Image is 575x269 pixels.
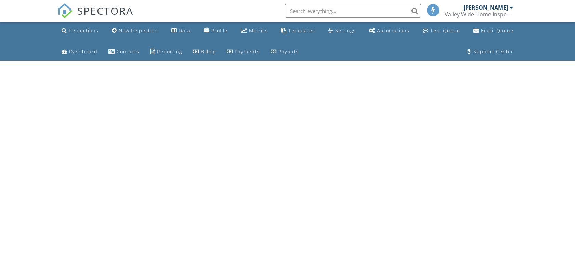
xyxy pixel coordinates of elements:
[224,45,262,58] a: Payments
[211,27,227,34] div: Profile
[69,48,97,55] div: Dashboard
[59,45,100,58] a: Dashboard
[157,48,182,55] div: Reporting
[106,45,142,58] a: Contacts
[119,27,158,34] div: New Inspection
[326,25,358,37] a: Settings
[288,27,315,34] div: Templates
[463,4,508,11] div: [PERSON_NAME]
[77,3,133,18] span: SPECTORA
[109,25,161,37] a: New Inspection
[285,4,421,18] input: Search everything...
[59,25,101,37] a: Inspections
[201,25,230,37] a: Company Profile
[249,27,268,34] div: Metrics
[238,25,271,37] a: Metrics
[278,25,318,37] a: Templates
[445,11,513,18] div: Valley Wide Home Inspections
[147,45,185,58] a: Reporting
[179,27,191,34] div: Data
[69,27,99,34] div: Inspections
[481,27,513,34] div: Email Queue
[377,27,409,34] div: Automations
[366,25,412,37] a: Automations (Basic)
[235,48,260,55] div: Payments
[278,48,299,55] div: Payouts
[464,45,516,58] a: Support Center
[473,48,513,55] div: Support Center
[420,25,463,37] a: Text Queue
[471,25,516,37] a: Email Queue
[201,48,216,55] div: Billing
[169,25,193,37] a: Data
[57,3,73,18] img: The Best Home Inspection Software - Spectora
[190,45,219,58] a: Billing
[268,45,301,58] a: Payouts
[335,27,356,34] div: Settings
[57,9,133,24] a: SPECTORA
[117,48,139,55] div: Contacts
[430,27,460,34] div: Text Queue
